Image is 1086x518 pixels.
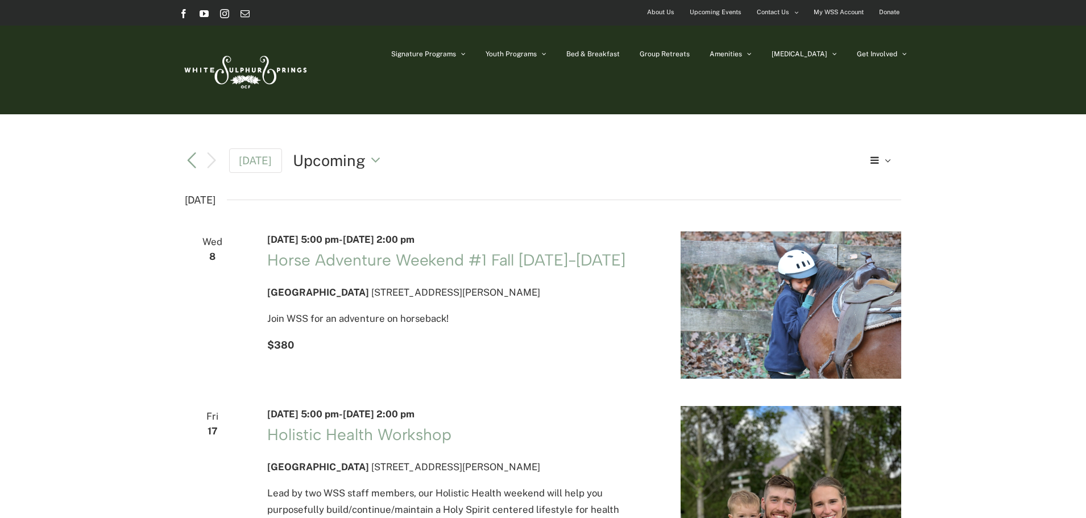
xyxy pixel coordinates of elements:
span: [DATE] 5:00 pm [267,408,339,420]
img: IMG_1414 [681,231,901,379]
a: Bed & Breakfast [566,26,620,82]
a: Get Involved [857,26,907,82]
span: [DATE] 2:00 pm [343,408,414,420]
span: Group Retreats [640,51,690,57]
span: 8 [185,248,240,265]
time: - [267,234,414,245]
span: [STREET_ADDRESS][PERSON_NAME] [371,461,540,473]
a: Holistic Health Workshop [267,425,451,444]
span: Amenities [710,51,742,57]
span: Contact Us [757,4,789,20]
a: Previous Events [185,154,198,167]
span: [DATE] 2:00 pm [343,234,414,245]
span: [STREET_ADDRESS][PERSON_NAME] [371,287,540,298]
span: About Us [647,4,674,20]
a: Instagram [220,9,229,18]
span: Upcoming [293,150,366,171]
span: [DATE] 5:00 pm [267,234,339,245]
a: Horse Adventure Weekend #1 Fall [DATE]-[DATE] [267,250,625,270]
a: YouTube [200,9,209,18]
p: Join WSS for an adventure on horseback! [267,310,653,327]
a: [MEDICAL_DATA] [772,26,837,82]
nav: Main Menu [391,26,907,82]
a: Amenities [710,26,752,82]
span: Bed & Breakfast [566,51,620,57]
img: White Sulphur Springs Logo [179,43,310,97]
button: Next Events [205,151,218,169]
a: Youth Programs [486,26,546,82]
button: Upcoming [293,150,387,171]
a: Group Retreats [640,26,690,82]
span: [GEOGRAPHIC_DATA] [267,287,369,298]
span: My WSS Account [814,4,864,20]
a: Email [241,9,250,18]
time: [DATE] [185,191,215,209]
span: [GEOGRAPHIC_DATA] [267,461,369,473]
span: Donate [879,4,900,20]
span: Upcoming Events [690,4,741,20]
span: 17 [185,423,240,440]
a: [DATE] [229,148,283,173]
span: [MEDICAL_DATA] [772,51,827,57]
span: Signature Programs [391,51,456,57]
span: Youth Programs [486,51,537,57]
span: Get Involved [857,51,897,57]
span: Fri [185,408,240,425]
span: $380 [267,339,294,351]
span: Wed [185,234,240,250]
a: Facebook [179,9,188,18]
a: Signature Programs [391,26,466,82]
time: - [267,408,414,420]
